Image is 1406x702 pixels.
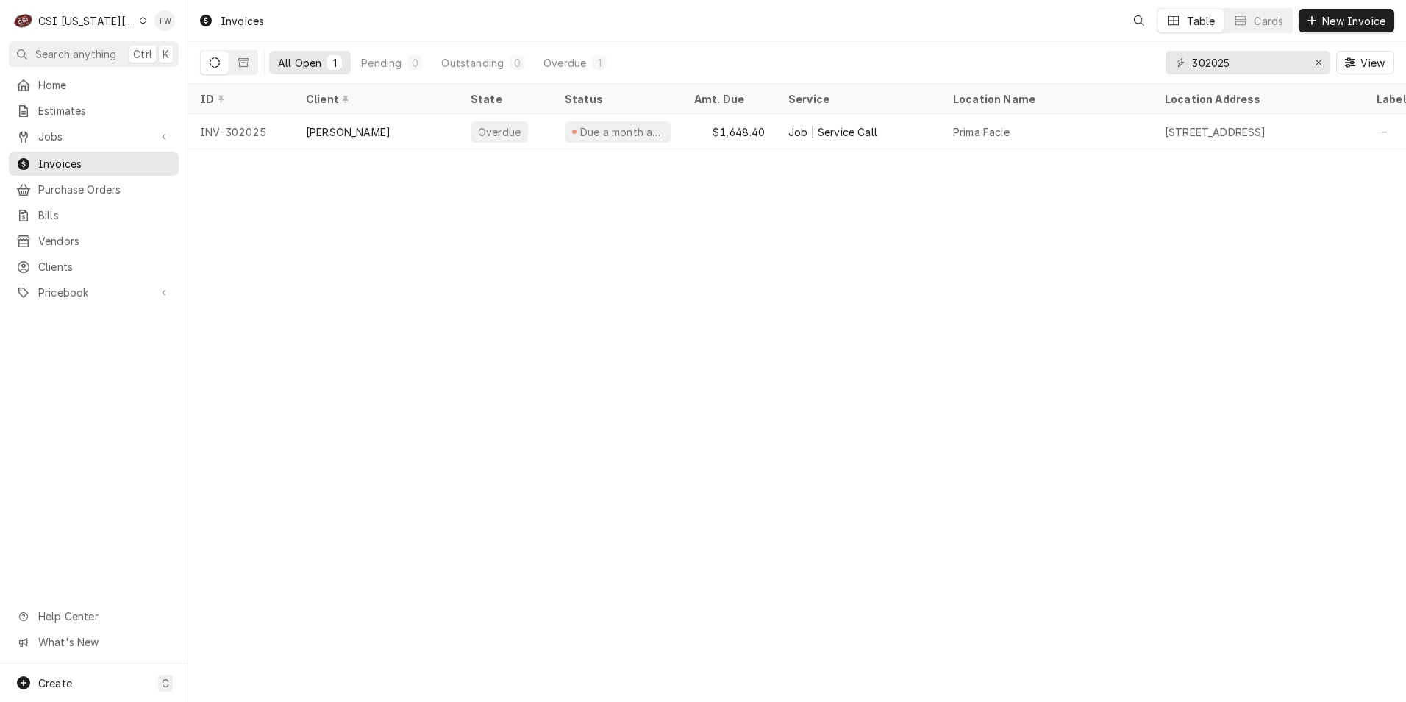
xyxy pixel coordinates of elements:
span: K [163,46,169,62]
div: All Open [278,55,321,71]
a: Invoices [9,152,179,176]
span: Invoices [38,156,171,171]
span: New Invoice [1319,13,1388,29]
a: Bills [9,203,179,227]
div: Overdue [477,124,522,140]
a: Go to What's New [9,630,179,654]
span: Vendors [38,233,171,249]
div: Cards [1254,13,1283,29]
div: Tori Warrick's Avatar [154,10,175,31]
span: Clients [38,259,171,274]
div: Due a month ago [579,124,665,140]
div: Table [1187,13,1216,29]
div: ID [200,91,279,107]
div: 1 [330,55,339,71]
a: Estimates [9,99,179,123]
span: Estimates [38,103,171,118]
a: Clients [9,255,179,279]
span: What's New [38,634,170,650]
a: Go to Pricebook [9,280,179,305]
div: Amt. Due [694,91,762,107]
div: Location Name [953,91,1138,107]
span: Bills [38,208,171,223]
div: State [471,91,541,107]
button: Erase input [1307,51,1330,74]
div: Service [788,91,927,107]
span: Purchase Orders [38,182,171,197]
div: 1 [595,55,604,71]
div: Prima Facie [953,124,1010,140]
input: Keyword search [1192,51,1302,74]
a: Go to Jobs [9,124,179,149]
div: TW [154,10,175,31]
button: Open search [1127,9,1151,32]
div: [PERSON_NAME] [306,124,390,140]
div: $1,648.40 [682,114,777,149]
div: Outstanding [441,55,504,71]
span: Pricebook [38,285,149,300]
span: Help Center [38,609,170,624]
div: Pending [361,55,402,71]
div: C [13,10,34,31]
div: 0 [513,55,521,71]
div: Status [565,91,668,107]
span: Search anything [35,46,116,62]
span: C [162,676,169,691]
div: CSI Kansas City's Avatar [13,10,34,31]
div: [STREET_ADDRESS] [1165,124,1266,140]
button: View [1336,51,1394,74]
a: Vendors [9,229,179,253]
button: Search anythingCtrlK [9,41,179,67]
div: Job | Service Call [788,124,877,140]
span: View [1357,55,1388,71]
div: Location Address [1165,91,1350,107]
span: Jobs [38,129,149,144]
span: Home [38,77,171,93]
div: CSI [US_STATE][GEOGRAPHIC_DATA] [38,13,135,29]
a: Purchase Orders [9,177,179,202]
button: New Invoice [1299,9,1394,32]
span: Ctrl [133,46,152,62]
div: 0 [410,55,419,71]
span: Create [38,677,72,689]
div: Overdue [543,55,586,71]
a: Go to Help Center [9,604,179,628]
div: Client [306,91,444,107]
a: Home [9,73,179,97]
div: INV-302025 [188,114,294,149]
